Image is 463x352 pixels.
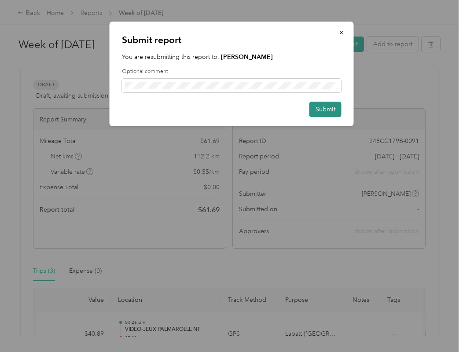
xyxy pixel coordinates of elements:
p: You are resubmitting this report to: [122,52,342,62]
iframe: Everlance-gr Chat Button Frame [414,303,463,352]
strong: [PERSON_NAME] [221,53,273,61]
button: Submit [309,102,342,117]
p: Submit report [122,34,342,46]
label: Optional comment [122,68,342,76]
